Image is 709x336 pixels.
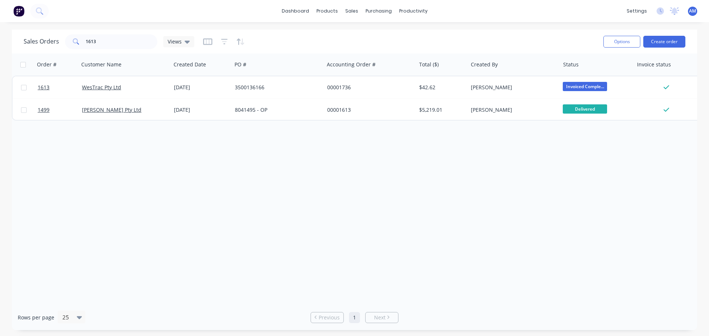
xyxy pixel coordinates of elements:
[342,6,362,17] div: sales
[419,106,463,114] div: $5,219.01
[311,314,343,321] a: Previous page
[81,61,121,68] div: Customer Name
[637,61,671,68] div: Invoice status
[395,6,431,17] div: productivity
[18,314,54,321] span: Rows per page
[24,38,59,45] h1: Sales Orders
[563,61,579,68] div: Status
[419,84,463,91] div: $42.62
[313,6,342,17] div: products
[319,314,340,321] span: Previous
[278,6,313,17] a: dashboard
[174,84,229,91] div: [DATE]
[362,6,395,17] div: purchasing
[374,314,386,321] span: Next
[603,36,640,48] button: Options
[37,61,56,68] div: Order #
[86,34,158,49] input: Search...
[168,38,182,45] span: Views
[82,106,141,113] a: [PERSON_NAME] Pty Ltd
[366,314,398,321] a: Next page
[471,61,498,68] div: Created By
[38,84,49,91] span: 1613
[689,8,696,14] span: AM
[327,84,409,91] div: 00001736
[419,61,439,68] div: Total ($)
[82,84,121,91] a: WesTrac Pty Ltd
[623,6,651,17] div: settings
[349,312,360,323] a: Page 1 is your current page
[327,106,409,114] div: 00001613
[308,312,401,323] ul: Pagination
[38,76,82,98] a: 1613
[471,106,553,114] div: [PERSON_NAME]
[174,106,229,114] div: [DATE]
[235,106,317,114] div: 8041495 - OP
[38,106,49,114] span: 1499
[174,61,206,68] div: Created Date
[13,6,24,17] img: Factory
[643,36,685,48] button: Create order
[38,99,82,121] a: 1499
[327,61,376,68] div: Accounting Order #
[471,84,553,91] div: [PERSON_NAME]
[563,82,607,91] span: Invoiced Comple...
[234,61,246,68] div: PO #
[235,84,317,91] div: 3500136166
[563,104,607,114] span: Delivered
